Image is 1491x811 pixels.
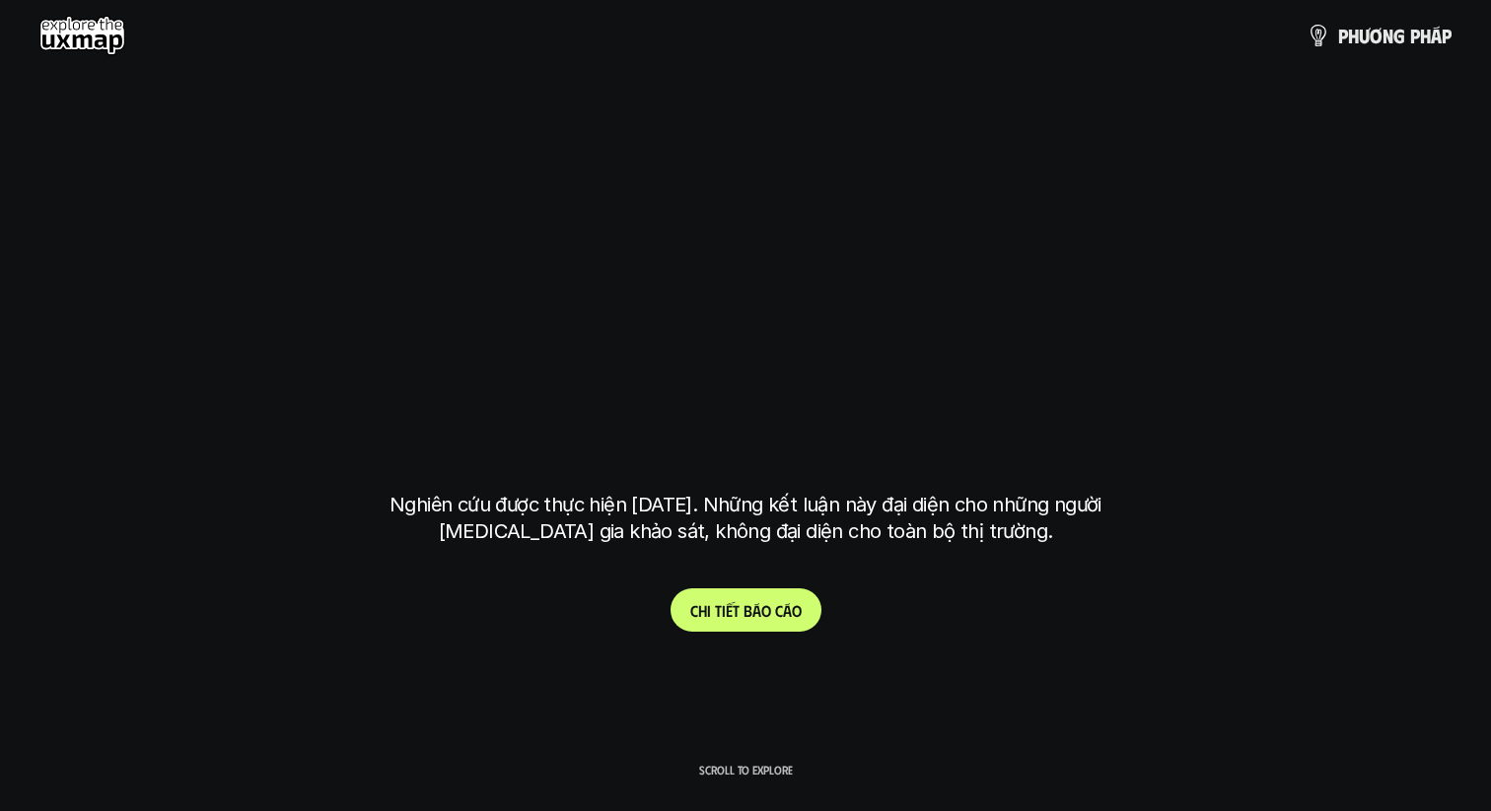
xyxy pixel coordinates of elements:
span: ơ [1370,25,1383,46]
span: c [775,601,783,620]
span: g [1393,25,1405,46]
h1: phạm vi công việc của [386,225,1105,307]
span: t [715,601,722,620]
h1: tại [GEOGRAPHIC_DATA] [394,380,1098,463]
span: h [1420,25,1431,46]
span: p [1410,25,1420,46]
span: b [744,601,752,620]
span: n [1383,25,1393,46]
span: p [1338,25,1348,46]
span: o [792,601,802,620]
span: h [1348,25,1359,46]
p: Nghiên cứu được thực hiện [DATE]. Những kết luận này đại diện cho những người [MEDICAL_DATA] gia ... [376,492,1115,545]
span: i [707,601,711,620]
a: Chitiếtbáocáo [671,588,821,632]
h6: Kết quả nghiên cứu [677,181,827,204]
span: p [1442,25,1452,46]
span: á [1431,25,1442,46]
span: á [783,601,792,620]
span: o [761,601,771,620]
a: phươngpháp [1307,16,1452,55]
span: á [752,601,761,620]
span: ế [726,601,733,620]
span: ư [1359,25,1370,46]
span: C [690,601,698,620]
p: Scroll to explore [699,763,793,777]
span: i [722,601,726,620]
span: h [698,601,707,620]
span: t [733,601,740,620]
